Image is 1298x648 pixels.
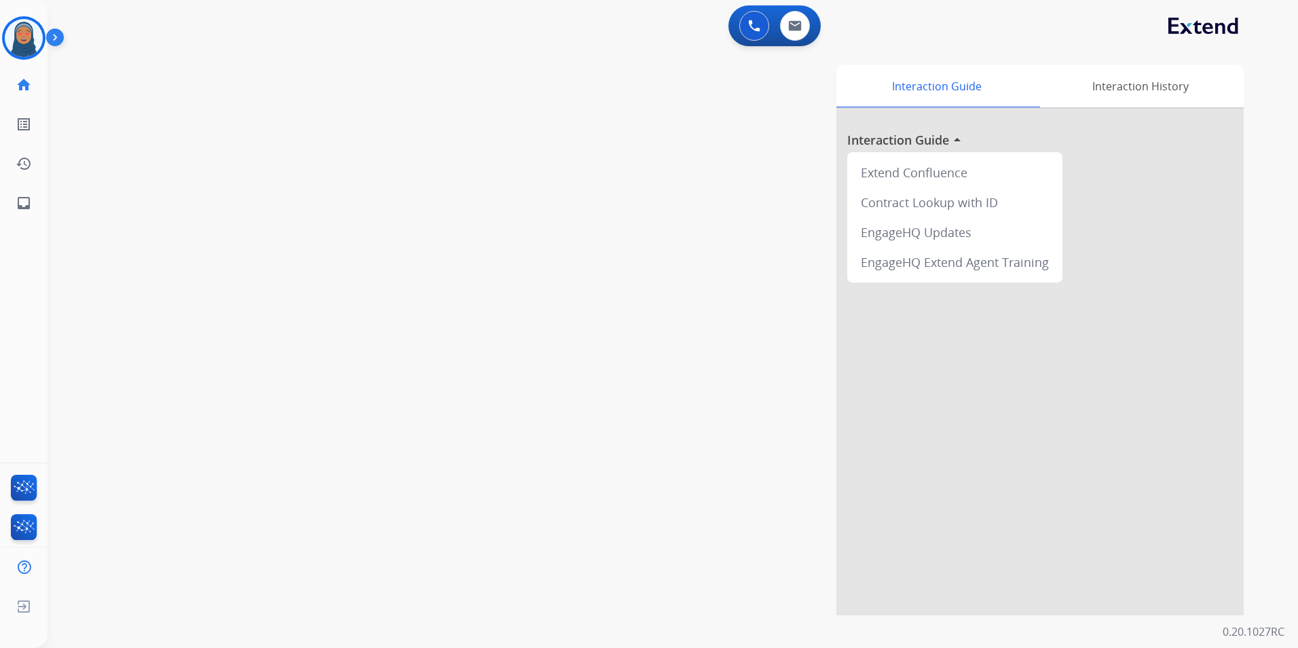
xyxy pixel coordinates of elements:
[836,65,1037,107] div: Interaction Guide
[1223,624,1284,640] p: 0.20.1027RC
[16,195,32,211] mat-icon: inbox
[853,247,1057,277] div: EngageHQ Extend Agent Training
[5,19,43,57] img: avatar
[16,156,32,172] mat-icon: history
[16,116,32,132] mat-icon: list_alt
[1037,65,1244,107] div: Interaction History
[853,217,1057,247] div: EngageHQ Updates
[853,187,1057,217] div: Contract Lookup with ID
[853,158,1057,187] div: Extend Confluence
[16,77,32,93] mat-icon: home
